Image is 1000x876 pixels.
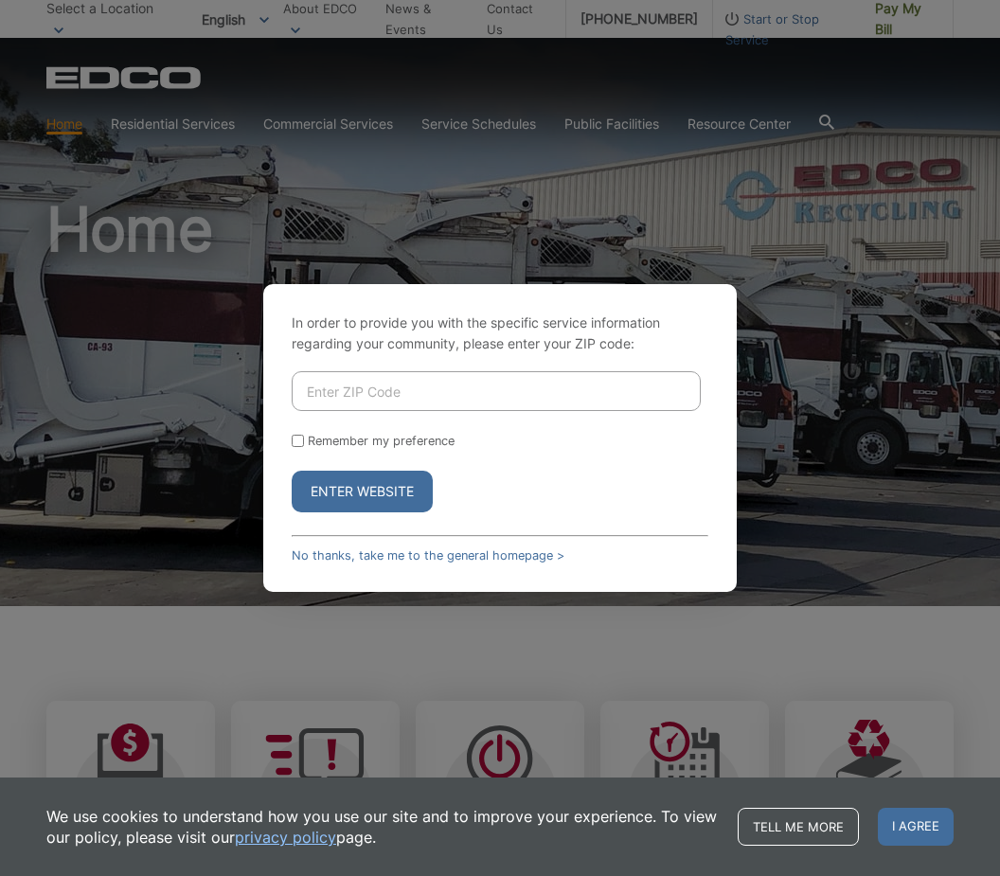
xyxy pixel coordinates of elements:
label: Remember my preference [308,434,455,448]
input: Enter ZIP Code [292,371,701,411]
button: Enter Website [292,471,433,512]
a: Tell me more [738,808,859,846]
span: I agree [878,808,954,846]
a: No thanks, take me to the general homepage > [292,548,564,563]
p: In order to provide you with the specific service information regarding your community, please en... [292,313,708,354]
p: We use cookies to understand how you use our site and to improve your experience. To view our pol... [46,806,719,848]
a: privacy policy [235,827,336,848]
